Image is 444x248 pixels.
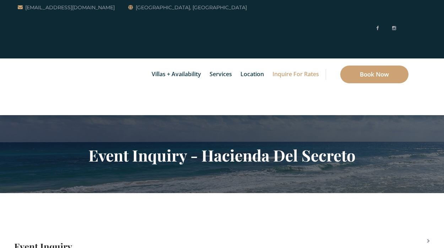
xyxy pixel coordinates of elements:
[148,58,205,90] a: Villas + Availability
[14,146,430,164] h2: Event Inquiry - Hacienda Del Secreto
[340,66,408,83] a: Book Now
[269,58,323,90] a: Inquire for Rates
[128,3,247,12] a: [GEOGRAPHIC_DATA], [GEOGRAPHIC_DATA]
[237,58,267,90] a: Location
[206,58,235,90] a: Services
[18,60,52,113] img: Awesome Logo
[403,2,408,55] img: svg%3E
[18,3,115,12] a: [EMAIL_ADDRESS][DOMAIN_NAME]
